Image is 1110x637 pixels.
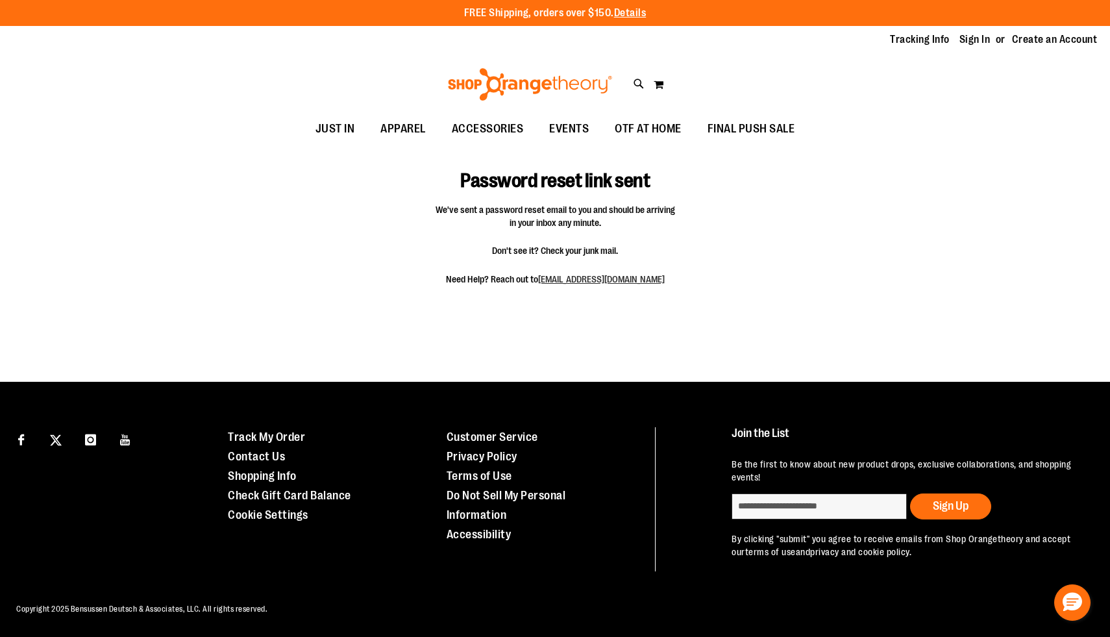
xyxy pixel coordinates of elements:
[380,114,426,144] span: APPAREL
[45,427,68,450] a: Visit our X page
[732,493,907,519] input: enter email
[315,114,355,144] span: JUST IN
[549,114,589,144] span: EVENTS
[228,431,305,443] a: Track My Order
[228,450,285,463] a: Contact Us
[732,458,1082,484] p: Be the first to know about new product drops, exclusive collaborations, and shopping events!
[708,114,795,144] span: FINAL PUSH SALE
[933,499,968,512] span: Sign Up
[452,114,524,144] span: ACCESSORIES
[435,244,675,257] span: Don't see it? Check your junk mail.
[16,605,267,614] span: Copyright 2025 Bensussen Deutsch & Associates, LLC. All rights reserved.
[435,273,675,286] span: Need Help? Reach out to
[959,32,991,47] a: Sign In
[228,489,351,502] a: Check Gift Card Balance
[536,114,602,144] a: EVENTS
[114,427,137,450] a: Visit our Youtube page
[435,203,675,229] span: We've sent a password reset email to you and should be arriving in your inbox any minute.
[50,434,62,446] img: Twitter
[79,427,102,450] a: Visit our Instagram page
[615,114,682,144] span: OTF AT HOME
[602,114,695,144] a: OTF AT HOME
[890,32,950,47] a: Tracking Info
[447,469,512,482] a: Terms of Use
[367,114,439,144] a: APPAREL
[695,114,808,144] a: FINAL PUSH SALE
[447,528,512,541] a: Accessibility
[446,68,614,101] img: Shop Orangetheory
[10,427,32,450] a: Visit our Facebook page
[732,532,1082,558] p: By clicking "submit" you agree to receive emails from Shop Orangetheory and accept our and
[447,450,517,463] a: Privacy Policy
[732,427,1082,451] h4: Join the List
[1054,584,1091,621] button: Hello, have a question? Let’s chat.
[404,151,707,192] h1: Password reset link sent
[464,6,647,21] p: FREE Shipping, orders over $150.
[745,547,796,557] a: terms of use
[538,274,665,284] a: [EMAIL_ADDRESS][DOMAIN_NAME]
[810,547,911,557] a: privacy and cookie policy.
[614,7,647,19] a: Details
[302,114,368,144] a: JUST IN
[439,114,537,144] a: ACCESSORIES
[228,469,297,482] a: Shopping Info
[1012,32,1098,47] a: Create an Account
[910,493,991,519] button: Sign Up
[447,489,566,521] a: Do Not Sell My Personal Information
[228,508,308,521] a: Cookie Settings
[447,431,538,443] a: Customer Service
